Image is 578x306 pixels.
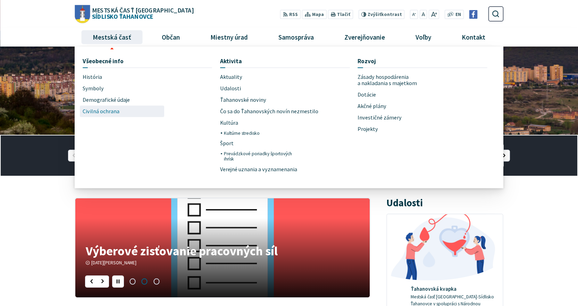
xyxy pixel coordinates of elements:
[358,100,386,112] span: Akčné plány
[469,10,478,19] img: Prejsť na Facebook stránku
[358,89,487,100] a: Dotácie
[358,100,437,112] a: Akčné plány
[224,149,299,164] a: Prevádzkové poriadky športových ihrísk
[83,55,212,67] a: Všeobecné info
[289,11,298,18] span: RSS
[498,150,510,162] div: Nasledujúci slajd
[150,275,162,287] span: Prejsť na slajd 3
[224,129,260,138] span: Kultúrne stredisko
[83,94,130,106] span: Demografické údaje
[220,83,350,94] a: Udalosti
[83,72,102,83] span: História
[83,83,104,94] span: Symboly
[449,28,498,47] a: Kontakt
[220,106,318,117] span: Čo sa do Ťahanovských novín nezmestilo
[410,10,418,19] button: Zmenšiť veľkosť písma
[220,106,350,117] a: Čo sa do Ťahanovských novín nezmestilo
[455,11,461,18] span: EN
[68,150,80,162] div: Predošlý slajd
[419,10,427,19] button: Nastaviť pôvodnú veľkosť písma
[358,89,376,100] span: Dotácie
[220,55,350,67] a: Aktivita
[75,198,370,297] div: 2 / 3
[92,7,193,13] span: Mestská časť [GEOGRAPHIC_DATA]
[90,7,193,19] h1: Sídlisko Ťahanovce
[220,117,299,129] a: Kultúra
[220,164,297,175] span: Verejné uznania a vyznamenania
[337,12,350,17] span: Tlačiť
[358,55,376,67] span: Rozvoj
[208,28,250,47] span: Miestny úrad
[220,72,350,83] a: Aktuality
[220,72,242,83] span: Aktuality
[332,28,398,47] a: Zverejňovanie
[312,11,324,18] span: Mapa
[280,10,301,19] a: RSS
[83,106,119,117] span: Civilná ochrana
[358,55,487,67] a: Rozvoj
[83,55,124,67] span: Všeobecné info
[198,28,260,47] a: Miestny úrad
[139,275,150,287] span: Prejsť na slajd 2
[413,28,434,47] span: Voľby
[83,94,162,106] a: Demografické údaje
[75,5,193,23] a: Logo Sídlisko Ťahanovce, prejsť na domovskú stránku.
[149,28,192,47] a: Občan
[220,55,242,67] span: Aktivita
[90,28,134,47] span: Mestská časť
[454,11,463,18] a: EN
[220,164,299,175] a: Verejné uznania a vyznamenania
[83,83,162,94] a: Symboly
[220,83,241,94] span: Udalosti
[368,12,402,17] span: kontrast
[276,28,316,47] span: Samospráva
[86,245,359,257] h4: Výberové zisťovanie pracovných síl
[220,138,299,149] a: Šport
[358,10,404,19] button: Zvýšiťkontrast
[358,112,437,123] a: Investičné zámery
[328,10,353,19] button: Tlačiť
[91,260,136,266] span: [DATE][PERSON_NAME]
[358,123,378,135] span: Projekty
[220,94,266,106] span: Ťahanovské noviny
[112,275,124,287] div: Pozastaviť pohyb slajdera
[358,123,437,135] a: Projekty
[220,138,234,149] span: Šport
[358,112,402,123] span: Investičné zámery
[220,117,238,129] span: Kultúra
[386,198,423,208] h3: Udalosti
[428,10,439,19] button: Zväčšiť veľkosť písma
[127,275,139,287] span: Prejsť na slajd 1
[220,94,299,106] a: Ťahanovské noviny
[75,5,90,23] img: Prejsť na domovskú stránku
[368,11,381,17] span: Zvýšiť
[159,28,182,47] span: Občan
[459,28,488,47] span: Kontakt
[266,28,327,47] a: Samospráva
[75,198,370,297] a: Výberové zisťovanie pracovných síl [DATE][PERSON_NAME]
[302,10,327,19] a: Mapa
[358,72,437,89] a: Zásady hospodárenia a nakladania s majetkom
[83,106,162,117] a: Civilná ochrana
[403,28,444,47] a: Voľby
[224,129,299,138] a: Kultúrne stredisko
[80,28,144,47] a: Mestská časť
[97,275,109,287] div: Nasledujúci slajd
[342,28,388,47] span: Zverejňovanie
[85,275,97,287] div: Predošlý slajd
[83,72,162,83] a: História
[411,286,497,292] h4: Ťahanovská kvapka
